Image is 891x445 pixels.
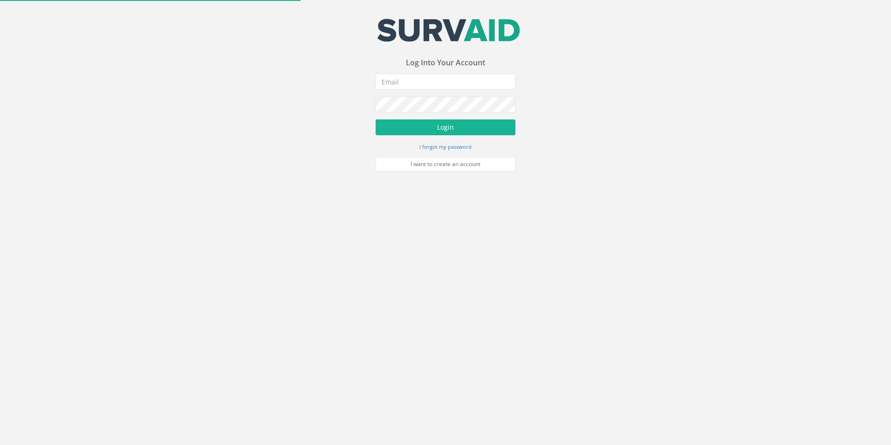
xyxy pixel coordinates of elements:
a: I want to create an account [376,157,515,171]
input: Email [376,74,515,90]
h3: Log Into Your Account [376,59,515,67]
button: Login [376,119,515,135]
a: I forgot my password [419,142,472,151]
small: I forgot my password [419,143,472,150]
